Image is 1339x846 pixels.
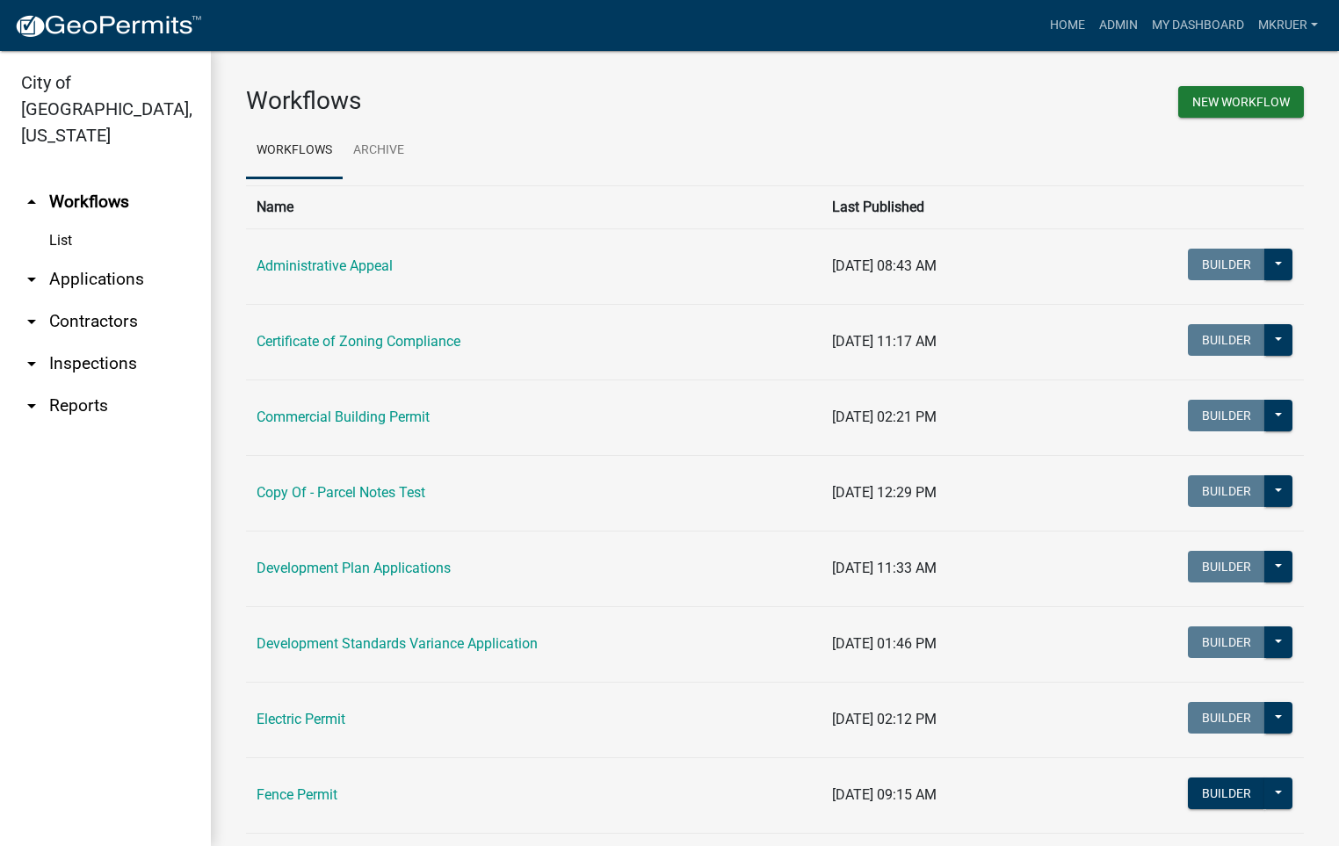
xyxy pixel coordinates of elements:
a: Fence Permit [257,786,337,803]
button: New Workflow [1178,86,1304,118]
button: Builder [1188,400,1265,431]
a: Administrative Appeal [257,257,393,274]
button: Builder [1188,626,1265,658]
button: Builder [1188,249,1265,280]
th: Last Published [821,185,1060,228]
button: Builder [1188,702,1265,734]
button: Builder [1188,324,1265,356]
i: arrow_drop_up [21,192,42,213]
a: Certificate of Zoning Compliance [257,333,460,350]
a: Workflows [246,123,343,179]
i: arrow_drop_down [21,269,42,290]
span: [DATE] 11:17 AM [832,333,937,350]
button: Builder [1188,551,1265,582]
i: arrow_drop_down [21,311,42,332]
a: mkruer [1251,9,1325,42]
span: [DATE] 09:15 AM [832,786,937,803]
a: Copy Of - Parcel Notes Test [257,484,425,501]
a: Admin [1092,9,1145,42]
a: Archive [343,123,415,179]
button: Builder [1188,777,1265,809]
a: Electric Permit [257,711,345,727]
span: [DATE] 11:33 AM [832,560,937,576]
a: My Dashboard [1145,9,1251,42]
span: [DATE] 08:43 AM [832,257,937,274]
i: arrow_drop_down [21,395,42,416]
h3: Workflows [246,86,762,116]
a: Development Standards Variance Application [257,635,538,652]
span: [DATE] 01:46 PM [832,635,937,652]
button: Builder [1188,475,1265,507]
th: Name [246,185,821,228]
a: Home [1043,9,1092,42]
a: Development Plan Applications [257,560,451,576]
i: arrow_drop_down [21,353,42,374]
a: Commercial Building Permit [257,409,430,425]
span: [DATE] 12:29 PM [832,484,937,501]
span: [DATE] 02:21 PM [832,409,937,425]
span: [DATE] 02:12 PM [832,711,937,727]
